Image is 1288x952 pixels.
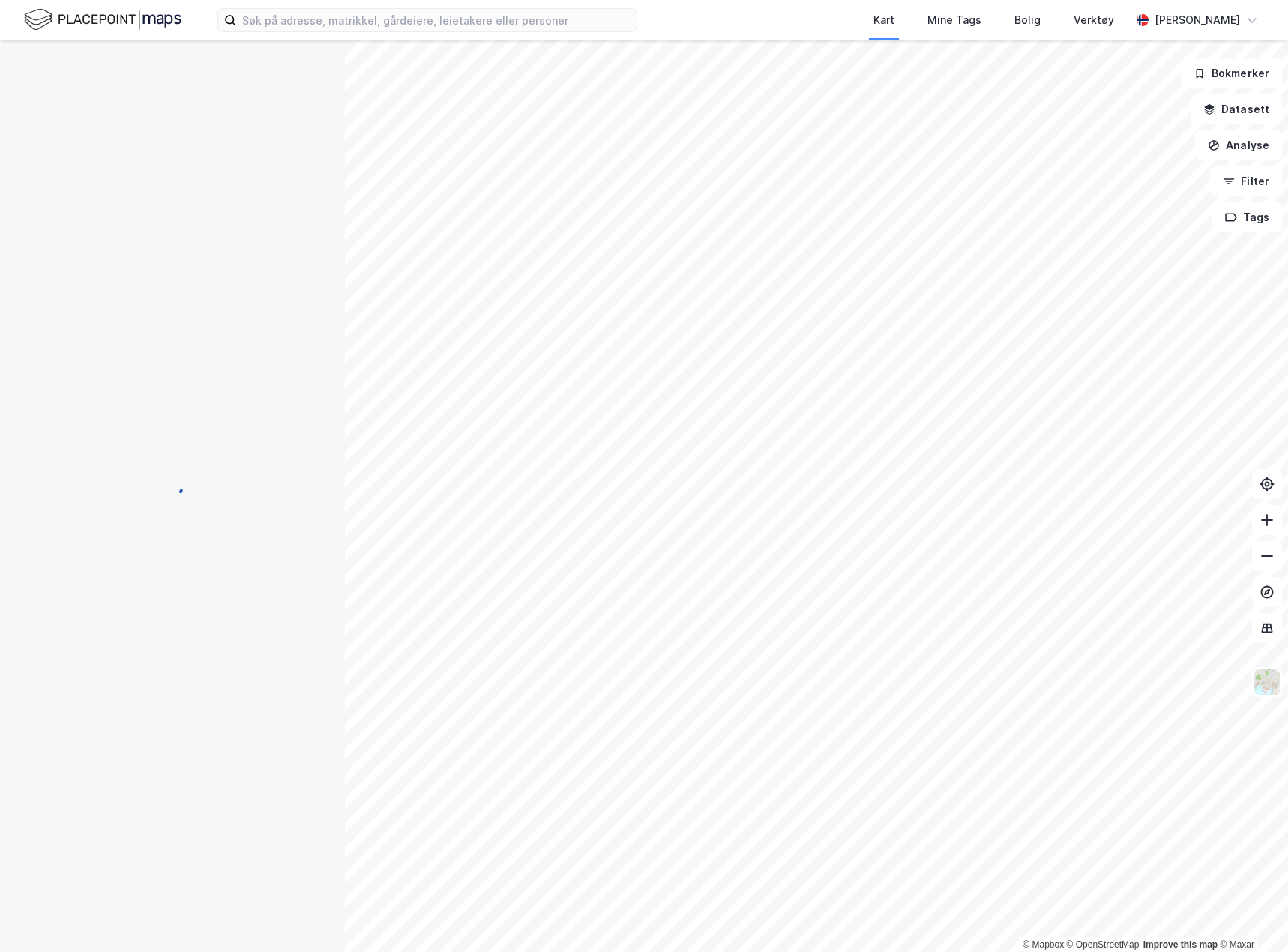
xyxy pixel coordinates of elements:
button: Analyse [1195,130,1282,160]
img: Z [1253,668,1281,696]
div: Kart [873,11,894,29]
div: Verktøy [1074,11,1114,29]
div: [PERSON_NAME] [1155,11,1240,29]
a: OpenStreetMap [1067,939,1140,950]
a: Improve this map [1143,939,1218,950]
iframe: Chat Widget [1213,880,1288,952]
button: Datasett [1191,94,1282,124]
img: spinner.a6d8c91a73a9ac5275cf975e30b51cfb.svg [160,475,184,499]
input: Søk på adresse, matrikkel, gårdeiere, leietakere eller personer [236,9,637,31]
div: Mine Tags [927,11,981,29]
a: Mapbox [1023,939,1064,950]
button: Bokmerker [1181,58,1282,88]
button: Tags [1212,202,1282,232]
div: Bolig [1014,11,1041,29]
button: Filter [1210,166,1282,196]
img: logo.f888ab2527a4732fd821a326f86c7f29.svg [24,7,181,33]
